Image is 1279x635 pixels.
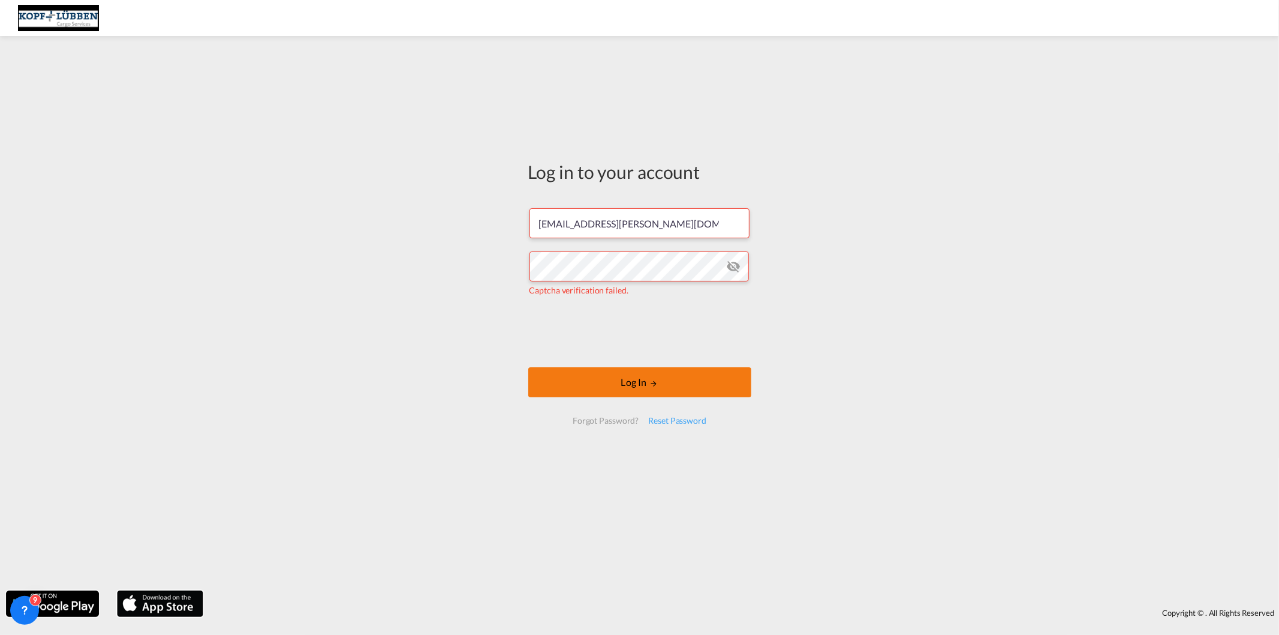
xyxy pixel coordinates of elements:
iframe: reCAPTCHA [549,308,731,355]
div: Log in to your account [528,159,751,184]
div: Copyright © . All Rights Reserved [209,603,1279,623]
div: Reset Password [643,410,711,432]
img: 25cf3bb0aafc11ee9c4fdbd399af7748.JPG [18,5,99,32]
input: Enter email/phone number [529,208,750,238]
span: Captcha verification failed. [529,285,628,295]
img: google.png [5,589,100,618]
button: LOGIN [528,367,751,397]
div: Forgot Password? [568,410,643,432]
md-icon: icon-eye-off [726,259,741,274]
img: apple.png [116,589,204,618]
